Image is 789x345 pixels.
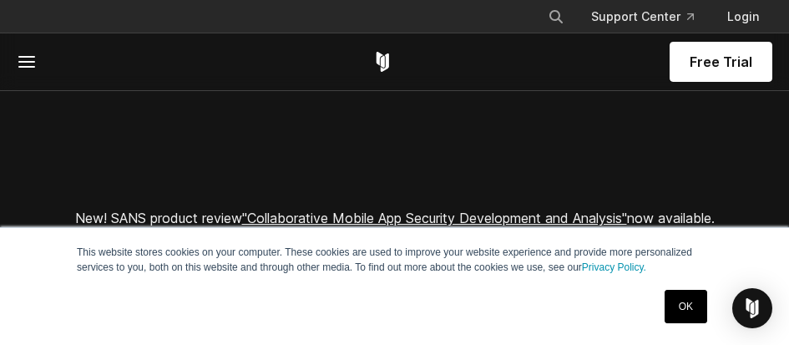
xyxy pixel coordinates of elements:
a: OK [665,290,707,323]
a: Support Center [578,2,707,32]
span: New! SANS product review now available. [75,210,715,226]
a: Login [714,2,772,32]
p: This website stores cookies on your computer. These cookies are used to improve your website expe... [77,245,712,275]
a: Free Trial [670,42,772,82]
a: Privacy Policy. [582,261,646,273]
div: Open Intercom Messenger [732,288,772,328]
a: Corellium Home [372,52,393,72]
div: Navigation Menu [534,2,772,32]
span: Free Trial [690,52,752,72]
a: "Collaborative Mobile App Security Development and Analysis" [242,210,627,226]
button: Search [541,2,571,32]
